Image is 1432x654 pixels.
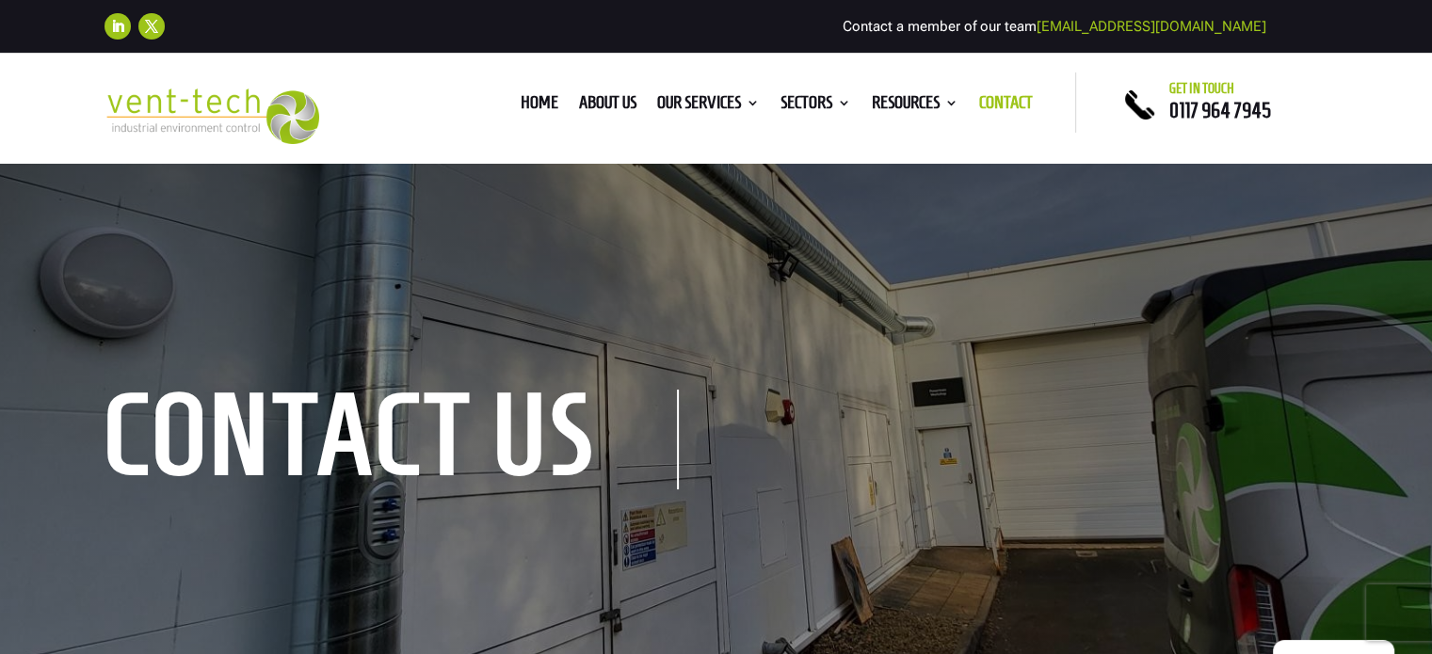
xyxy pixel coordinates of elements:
[105,88,320,144] img: 2023-09-27T08_35_16.549ZVENT-TECH---Clear-background
[780,96,851,117] a: Sectors
[1037,18,1266,35] a: [EMAIL_ADDRESS][DOMAIN_NAME]
[521,96,558,117] a: Home
[105,390,679,489] h1: contact us
[105,13,131,40] a: Follow on LinkedIn
[1169,81,1234,96] span: Get in touch
[979,96,1033,117] a: Contact
[138,13,165,40] a: Follow on X
[657,96,760,117] a: Our Services
[1169,99,1271,121] a: 0117 964 7945
[579,96,636,117] a: About us
[872,96,958,117] a: Resources
[843,18,1266,35] span: Contact a member of our team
